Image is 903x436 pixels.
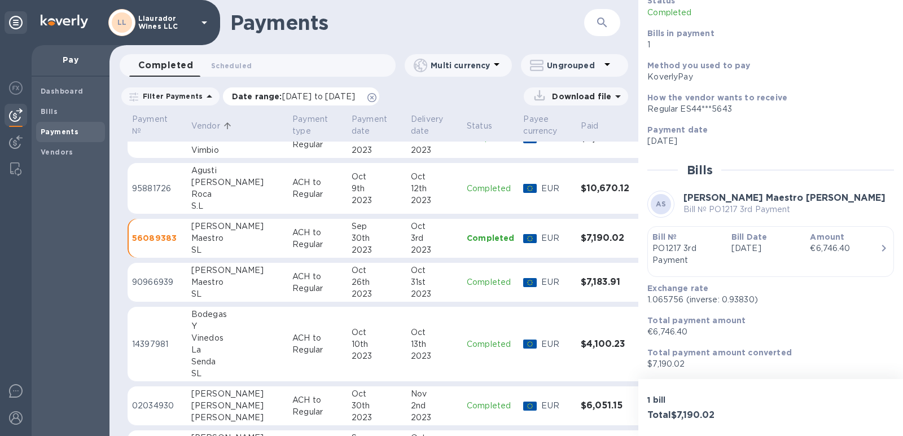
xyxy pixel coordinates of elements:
[411,195,458,206] div: 2023
[467,276,514,288] p: Completed
[352,244,402,256] div: 2023
[352,265,402,276] div: Oct
[411,288,458,300] div: 2023
[647,93,787,102] b: How the vendor wants to receive
[352,400,402,412] div: 30th
[41,54,100,65] p: Pay
[132,113,182,137] span: Payment №
[191,265,283,276] div: [PERSON_NAME]
[191,200,283,212] div: S.L
[352,388,402,400] div: Oct
[352,113,387,137] p: Payment date
[191,356,283,368] div: Senda
[647,7,805,19] p: Completed
[232,91,361,102] p: Date range :
[411,113,443,137] p: Delivery date
[191,144,283,156] div: Vimbio
[731,243,801,254] p: [DATE]
[191,388,283,400] div: [PERSON_NAME]
[547,91,611,102] p: Download file
[431,60,490,71] p: Multi currency
[647,71,885,83] div: KoverlyPay
[467,120,492,132] p: Status
[352,232,402,244] div: 30th
[352,412,402,424] div: 2023
[647,316,746,325] b: Total payment amount
[581,233,635,244] h3: $7,190.02
[411,183,458,195] div: 12th
[191,412,283,424] div: [PERSON_NAME]
[41,87,84,95] b: Dashboard
[191,177,283,188] div: [PERSON_NAME]
[411,338,458,350] div: 13th
[292,227,343,250] p: ACH to Regular
[683,192,886,203] b: [PERSON_NAME] Maestro [PERSON_NAME]
[292,113,343,137] span: Payment type
[352,144,402,156] div: 2023
[523,113,572,137] span: Payee currency
[9,81,23,95] img: Foreign exchange
[467,400,514,412] p: Completed
[191,120,235,132] span: Vendor
[810,243,880,254] div: €6,746.40
[132,400,182,412] p: 02034930
[581,120,598,132] p: Paid
[352,183,402,195] div: 9th
[647,284,708,293] b: Exchange rate
[647,39,885,51] p: 1
[411,388,458,400] div: Nov
[292,177,343,200] p: ACH to Regular
[411,171,458,183] div: Oct
[647,326,885,338] p: €6,746.40
[647,61,750,70] b: Method you used to pay
[292,271,343,294] p: ACH to Regular
[411,144,458,156] div: 2023
[117,18,127,27] b: LL
[541,400,572,412] p: EUR
[352,113,402,137] span: Payment date
[541,276,572,288] p: EUR
[191,309,283,320] div: Bodegas
[191,320,283,332] div: Y
[411,350,458,362] div: 2023
[467,183,514,195] p: Completed
[523,113,557,137] p: Payee currency
[411,327,458,338] div: Oct
[352,171,402,183] div: Oct
[411,244,458,256] div: 2023
[132,338,182,350] p: 14397981
[467,120,507,132] span: Status
[282,92,355,101] span: [DATE] to [DATE]
[541,183,572,195] p: EUR
[647,410,766,421] h3: Total $7,190.02
[547,60,600,71] p: Ungrouped
[581,400,635,411] h3: $6,051.15
[810,232,844,241] b: Amount
[647,226,894,277] button: Bill №PO1217 3rd PaymentBill Date[DATE]Amount€6,746.40
[411,221,458,232] div: Oct
[411,412,458,424] div: 2023
[352,338,402,350] div: 10th
[652,232,677,241] b: Bill №
[647,358,885,370] p: $7,190.02
[352,276,402,288] div: 26th
[352,288,402,300] div: 2023
[191,332,283,344] div: Vinedos
[138,58,193,73] span: Completed
[411,232,458,244] div: 3rd
[731,232,767,241] b: Bill Date
[581,120,613,132] span: Paid
[132,183,182,195] p: 95881726
[411,265,458,276] div: Oct
[352,221,402,232] div: Sep
[292,332,343,356] p: ACH to Regular
[352,350,402,362] div: 2023
[211,60,252,72] span: Scheduled
[647,125,708,134] b: Payment date
[191,276,283,288] div: Maestro
[292,113,328,137] p: Payment type
[352,327,402,338] div: Oct
[647,348,792,357] b: Total payment amount converted
[683,204,886,215] p: Bill № PO1217 3rd Payment
[687,163,712,177] h2: Bills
